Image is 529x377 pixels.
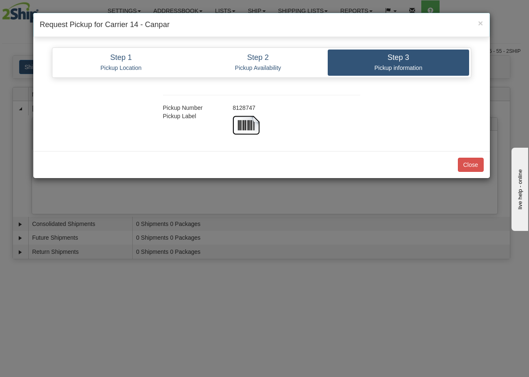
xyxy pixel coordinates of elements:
div: live help - online [6,7,77,13]
iframe: chat widget [510,146,528,231]
span: × [478,18,483,28]
button: Close [478,19,483,27]
img: barcode.jpg [233,112,260,139]
p: Pickup Availability [194,64,321,72]
a: Step 3 Pickup information [328,50,469,76]
div: Pickup Number [157,104,227,112]
button: Close [458,158,484,172]
h4: Step 2 [194,54,321,62]
h4: Step 3 [334,54,462,62]
h4: Step 1 [60,54,182,62]
div: Pickup Label [157,112,227,120]
p: Pickup Location [60,64,182,72]
p: Pickup information [334,64,462,72]
a: Step 1 Pickup Location [54,50,188,76]
div: 8128747 [227,104,366,112]
a: Step 2 Pickup Availability [188,50,328,76]
h4: Request Pickup for Carrier 14 - Canpar [40,20,483,30]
